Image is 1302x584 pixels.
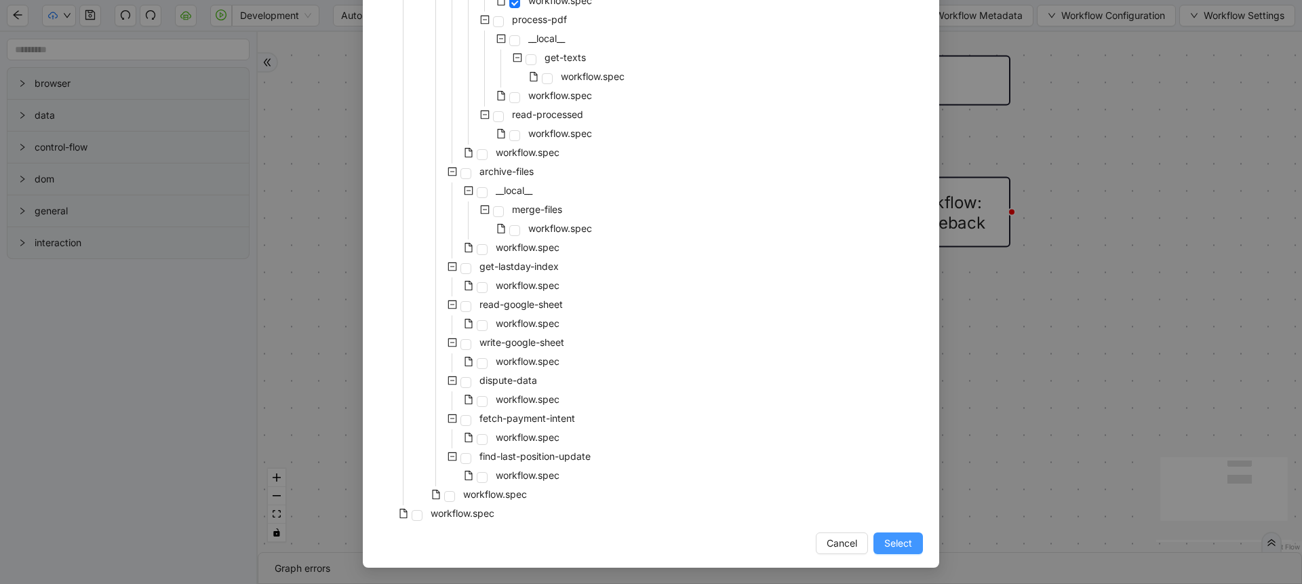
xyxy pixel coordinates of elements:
[816,532,868,554] button: Cancel
[477,258,561,275] span: get-lastday-index
[448,414,457,423] span: minus-square
[477,410,578,427] span: fetch-payment-intent
[496,241,559,253] span: workflow.spec
[528,128,592,139] span: workflow.spec
[448,338,457,347] span: minus-square
[464,357,473,366] span: file
[496,34,506,43] span: minus-square
[512,203,562,215] span: merge-files
[493,467,562,484] span: workflow.spec
[493,429,562,446] span: workflow.spec
[528,33,565,44] span: __local__
[512,14,567,25] span: process-pdf
[460,486,530,503] span: workflow.spec
[512,109,583,120] span: read-processed
[496,317,559,329] span: workflow.spec
[464,395,473,404] span: file
[558,69,627,85] span: workflow.spec
[493,277,562,294] span: workflow.spec
[477,296,566,313] span: read-google-sheet
[480,205,490,214] span: minus-square
[479,374,537,386] span: dispute-data
[464,243,473,252] span: file
[526,31,568,47] span: __local__
[513,53,522,62] span: minus-square
[477,448,593,465] span: find-last-position-update
[493,315,562,332] span: workflow.spec
[493,239,562,256] span: workflow.spec
[448,167,457,176] span: minus-square
[509,12,570,28] span: process-pdf
[496,469,559,481] span: workflow.spec
[509,201,565,218] span: merge-files
[480,15,490,24] span: minus-square
[496,431,559,443] span: workflow.spec
[480,110,490,119] span: minus-square
[526,87,595,104] span: workflow.spec
[431,507,494,519] span: workflow.spec
[496,184,532,196] span: __local__
[545,52,586,63] span: get-texts
[493,353,562,370] span: workflow.spec
[463,488,527,500] span: workflow.spec
[526,125,595,142] span: workflow.spec
[448,300,457,309] span: minus-square
[479,412,575,424] span: fetch-payment-intent
[477,372,540,389] span: dispute-data
[509,106,586,123] span: read-processed
[399,509,408,518] span: file
[542,50,589,66] span: get-texts
[884,536,912,551] span: Select
[464,148,473,157] span: file
[496,129,506,138] span: file
[561,71,625,82] span: workflow.spec
[477,334,567,351] span: write-google-sheet
[493,182,535,199] span: __local__
[496,147,559,158] span: workflow.spec
[493,391,562,408] span: workflow.spec
[479,336,564,348] span: write-google-sheet
[529,72,538,81] span: file
[464,281,473,290] span: file
[428,505,497,522] span: workflow.spec
[496,393,559,405] span: workflow.spec
[448,376,457,385] span: minus-square
[479,298,563,310] span: read-google-sheet
[528,90,592,101] span: workflow.spec
[448,452,457,461] span: minus-square
[496,224,506,233] span: file
[479,166,534,177] span: archive-files
[464,186,473,195] span: minus-square
[479,260,559,272] span: get-lastday-index
[528,222,592,234] span: workflow.spec
[477,163,536,180] span: archive-files
[873,532,923,554] button: Select
[496,91,506,100] span: file
[526,220,595,237] span: workflow.spec
[496,279,559,291] span: workflow.spec
[464,471,473,480] span: file
[827,536,857,551] span: Cancel
[448,262,457,271] span: minus-square
[431,490,441,499] span: file
[464,433,473,442] span: file
[493,144,562,161] span: workflow.spec
[496,355,559,367] span: workflow.spec
[479,450,591,462] span: find-last-position-update
[464,319,473,328] span: file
